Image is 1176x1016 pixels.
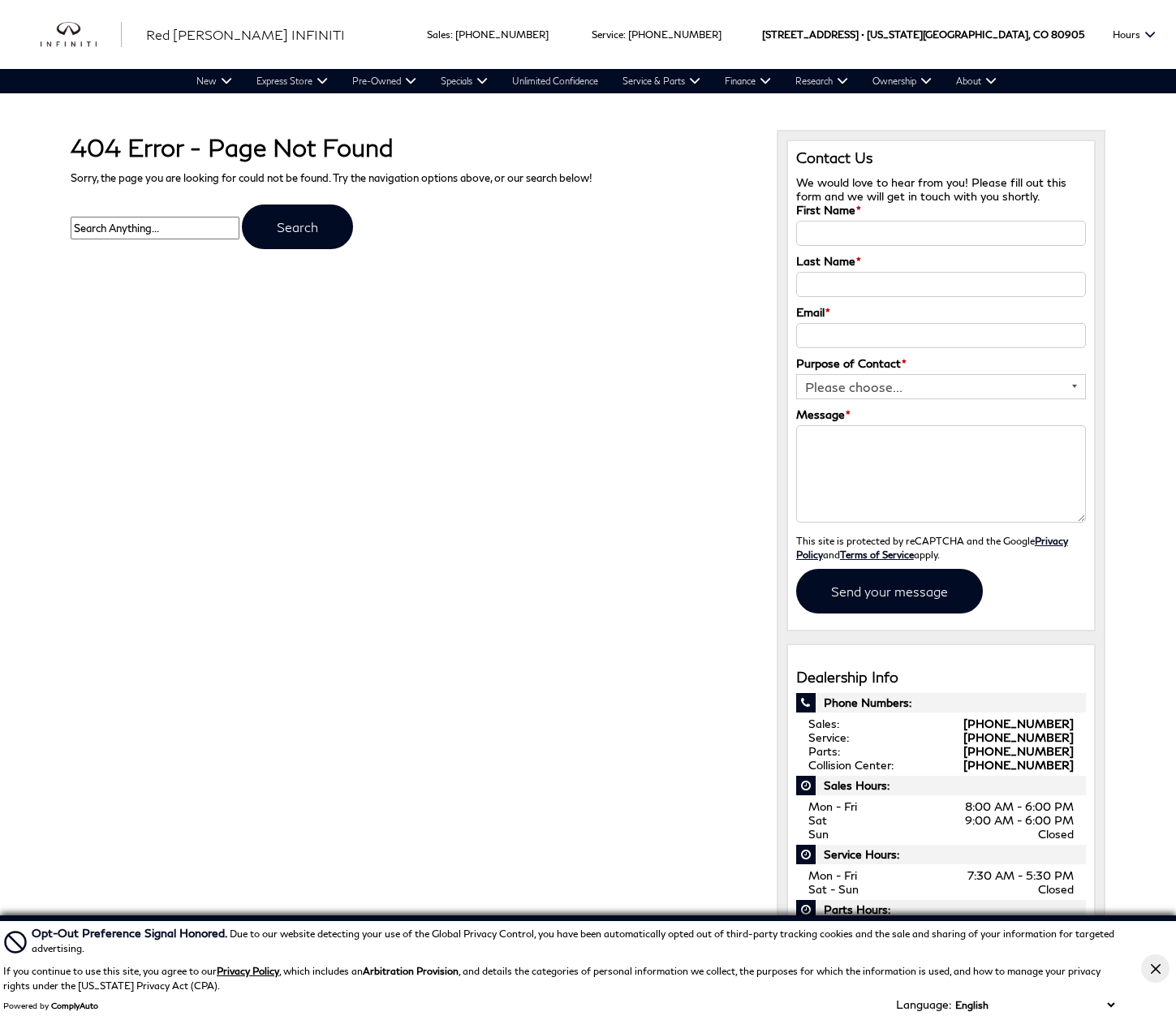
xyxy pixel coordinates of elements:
[808,868,857,882] span: Mon - Fri
[963,744,1074,758] a: [PHONE_NUMBER]
[796,203,861,217] label: First Name
[1038,882,1074,896] span: Closed
[840,549,914,560] a: Terms of Service
[860,69,944,93] a: Ownership
[796,407,851,421] label: Message
[32,924,1118,956] div: Due to our website detecting your use of the Global Privacy Control, you have been automatically ...
[967,868,1074,882] span: 7:30 AM - 5:30 PM
[427,28,450,41] span: Sales
[762,28,1084,41] a: [STREET_ADDRESS] • [US_STATE][GEOGRAPHIC_DATA], CO 80905
[951,997,1118,1013] select: Language Select
[796,845,1086,864] span: Service Hours:
[51,1001,98,1010] a: ComplyAuto
[796,535,1068,560] a: Privacy Policy
[796,693,1086,712] span: Phone Numbers:
[796,569,983,613] input: Send your message
[808,827,829,841] span: Sun
[146,27,345,42] span: Red [PERSON_NAME] INFINITI
[965,799,1074,813] span: 8:00 AM - 6:00 PM
[1038,827,1074,841] span: Closed
[963,730,1074,744] a: [PHONE_NUMBER]
[808,813,827,827] span: Sat
[796,776,1086,795] span: Sales Hours:
[450,28,453,41] span: :
[71,134,752,161] h1: 404 Error - Page Not Found
[429,69,500,93] a: Specials
[963,758,1074,772] a: [PHONE_NUMBER]
[896,999,951,1010] div: Language:
[623,28,626,41] span: :
[146,25,345,45] a: Red [PERSON_NAME] INFINITI
[808,799,857,813] span: Mon - Fri
[796,175,1066,203] span: We would love to hear from you! Please fill out this form and we will get in touch with you shortly.
[808,758,894,772] span: Collision Center:
[340,69,429,93] a: Pre-Owned
[3,965,1101,992] p: If you continue to use this site, you agree to our , which includes an , and details the categori...
[808,717,839,730] span: Sales:
[783,69,860,93] a: Research
[1141,954,1170,983] button: Close Button
[610,69,713,93] a: Service & Parts
[3,1001,98,1010] div: Powered by
[32,926,230,940] span: Opt-Out Preference Signal Honored .
[41,22,122,48] a: infiniti
[796,535,1068,560] small: This site is protected by reCAPTCHA and the Google and apply.
[184,69,244,93] a: New
[796,356,907,370] label: Purpose of Contact
[41,22,122,48] img: INFINITI
[58,118,764,257] div: Sorry, the page you are looking for could not be found. Try the navigation options above, or our ...
[796,149,1086,167] h3: Contact Us
[796,669,1086,686] h3: Dealership Info
[713,69,783,93] a: Finance
[500,69,610,93] a: Unlimited Confidence
[808,882,859,896] span: Sat - Sun
[184,69,1009,93] nav: Main Navigation
[242,204,353,249] input: Search
[455,28,549,41] a: [PHONE_NUMBER]
[944,69,1009,93] a: About
[363,965,459,977] strong: Arbitration Provision
[71,217,239,239] input: Search Anything...
[796,254,861,268] label: Last Name
[796,900,1086,919] span: Parts Hours:
[808,744,840,758] span: Parts:
[965,813,1074,827] span: 9:00 AM - 6:00 PM
[244,69,340,93] a: Express Store
[217,965,279,977] a: Privacy Policy
[628,28,722,41] a: [PHONE_NUMBER]
[592,28,623,41] span: Service
[808,730,849,744] span: Service:
[963,717,1074,730] a: [PHONE_NUMBER]
[796,305,830,319] label: Email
